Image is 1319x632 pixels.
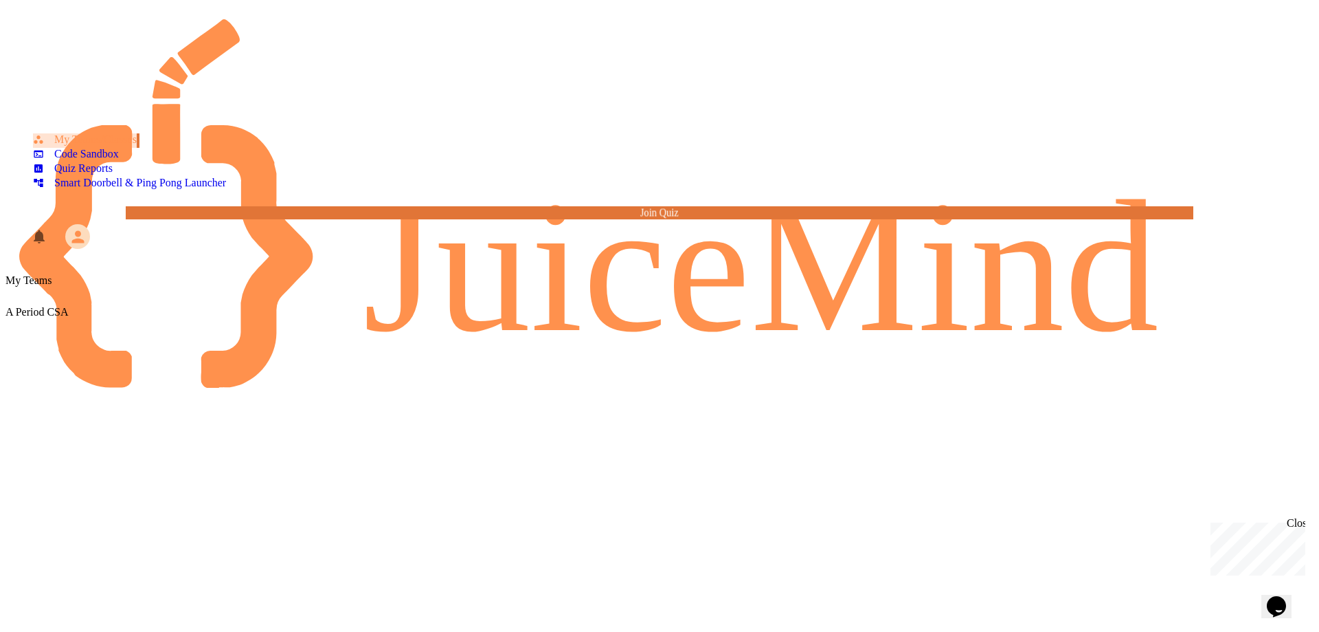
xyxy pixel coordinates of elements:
[5,6,95,87] div: Chat with us now!Close
[33,177,226,189] div: Smart Doorbell & Ping Pong Launcher
[33,133,139,148] a: My Teams/Classes
[1205,517,1305,576] iframe: chat widget
[1261,577,1305,618] iframe: chat widget
[5,287,1314,318] div: A Period CSA
[19,19,1300,388] img: logo-orange.svg
[5,274,52,287] div: My Teams
[5,306,1314,318] div: A Period CSA
[33,133,137,146] div: My Teams/Classes
[126,206,1193,219] a: Join Quiz
[33,162,113,175] div: Quiz Reports
[33,177,226,191] a: Smart Doorbell & Ping Pong Launcher
[5,225,51,248] div: My Notifications
[33,162,113,177] a: Quiz Reports
[33,148,119,162] a: Code Sandbox
[33,148,119,160] div: Code Sandbox
[51,221,93,252] div: My Account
